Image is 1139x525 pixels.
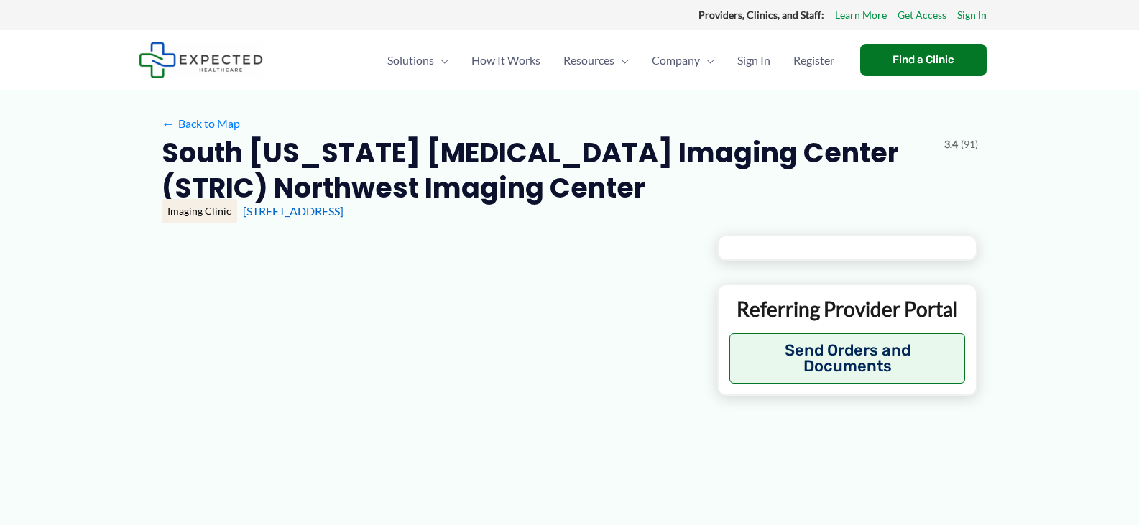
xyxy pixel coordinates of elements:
[434,35,448,85] span: Menu Toggle
[698,9,824,21] strong: Providers, Clinics, and Staff:
[793,35,834,85] span: Register
[376,35,460,85] a: SolutionsMenu Toggle
[640,35,726,85] a: CompanyMenu Toggle
[944,135,958,154] span: 3.4
[162,135,933,206] h2: South [US_STATE] [MEDICAL_DATA] Imaging Center (STRIC) Northwest Imaging Center
[243,204,343,218] a: [STREET_ADDRESS]
[162,113,240,134] a: ←Back to Map
[563,35,614,85] span: Resources
[162,199,237,223] div: Imaging Clinic
[961,135,978,154] span: (91)
[614,35,629,85] span: Menu Toggle
[729,333,966,384] button: Send Orders and Documents
[139,42,263,78] img: Expected Healthcare Logo - side, dark font, small
[552,35,640,85] a: ResourcesMenu Toggle
[162,116,175,130] span: ←
[376,35,846,85] nav: Primary Site Navigation
[898,6,946,24] a: Get Access
[387,35,434,85] span: Solutions
[835,6,887,24] a: Learn More
[460,35,552,85] a: How It Works
[726,35,782,85] a: Sign In
[729,296,966,322] p: Referring Provider Portal
[957,6,987,24] a: Sign In
[700,35,714,85] span: Menu Toggle
[471,35,540,85] span: How It Works
[737,35,770,85] span: Sign In
[782,35,846,85] a: Register
[652,35,700,85] span: Company
[860,44,987,76] a: Find a Clinic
